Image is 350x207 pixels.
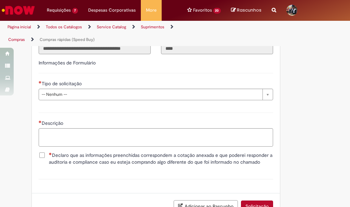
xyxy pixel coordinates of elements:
span: Necessários [49,152,52,155]
a: Compras rápidas (Speed Buy) [40,37,95,42]
a: Service Catalog [97,24,126,30]
a: Compras [8,37,25,42]
span: 7 [72,8,78,14]
span: Despesas Corporativas [88,7,136,14]
input: Código da Unidade [161,43,273,54]
span: Requisições [47,7,71,14]
img: ServiceNow [1,3,36,17]
span: More [146,7,157,14]
span: 20 [213,8,221,14]
input: Título [39,43,151,54]
span: Declaro que as informações preenchidas correspondem a cotação anexada e que poderei responder a a... [49,152,273,165]
a: Página inicial [8,24,31,30]
a: Todos os Catálogos [46,24,82,30]
label: Informações de Formulário [39,60,96,66]
span: -- Nenhum -- [42,89,259,100]
span: Tipo de solicitação [42,80,83,87]
a: No momento, sua lista de rascunhos tem 0 Itens [231,7,261,13]
a: Suprimentos [141,24,164,30]
span: Descrição [42,120,65,126]
span: Favoritos [193,7,212,14]
textarea: Descrição [39,128,273,147]
span: Necessários [39,120,42,123]
span: Necessários [39,81,42,84]
ul: Trilhas de página [5,21,199,46]
span: Rascunhos [237,7,261,13]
